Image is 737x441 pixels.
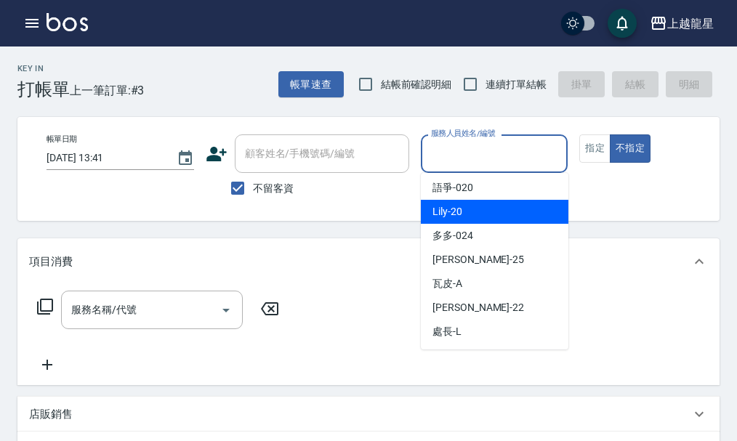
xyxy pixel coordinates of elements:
button: Choose date, selected date is 2025-10-06 [168,141,203,176]
div: 上越龍星 [667,15,714,33]
p: 店販銷售 [29,407,73,422]
button: save [608,9,637,38]
button: 指定 [579,134,611,163]
h2: Key In [17,64,70,73]
span: 上一筆訂單:#3 [70,81,145,100]
button: Open [214,299,238,322]
span: 連續打單結帳 [486,77,547,92]
p: 項目消費 [29,254,73,270]
span: 多多 -024 [432,228,473,243]
span: 語爭 -020 [432,180,473,195]
span: 不留客資 [253,181,294,196]
div: 項目消費 [17,238,720,285]
label: 服務人員姓名/編號 [431,128,495,139]
span: Lily -20 [432,204,462,219]
span: 瓦皮 -A [432,276,462,291]
div: 店販銷售 [17,397,720,432]
h3: 打帳單 [17,79,70,100]
span: 處長 -L [432,324,462,339]
img: Logo [47,13,88,31]
span: [PERSON_NAME] -25 [432,252,524,267]
button: 不指定 [610,134,651,163]
label: 帳單日期 [47,134,77,145]
input: YYYY/MM/DD hh:mm [47,146,162,170]
button: 上越龍星 [644,9,720,39]
span: [PERSON_NAME] -22 [432,300,524,315]
span: 結帳前確認明細 [381,77,452,92]
button: 帳單速查 [278,71,344,98]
